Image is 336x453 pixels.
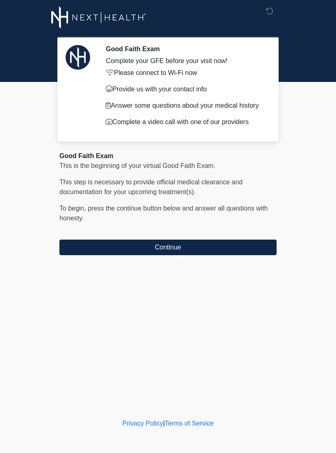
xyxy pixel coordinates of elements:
[59,151,277,161] div: Good Faith Exam
[59,205,268,222] span: To begin, ﻿﻿﻿﻿﻿﻿press the continue button below and answer all questions with honesty.
[59,240,277,255] button: Continue
[163,420,165,427] a: |
[106,101,264,111] p: Answer some questions about your medical history
[106,56,264,66] div: Complete your GFE before your visit now!
[106,45,264,53] h2: Good Faith Exam
[165,420,213,427] a: Terms of Service
[106,84,264,94] p: Provide us with your contact info
[106,117,264,127] p: Complete a video call with one of our providers
[66,45,90,70] img: Agent Avatar
[106,68,264,78] p: Please connect to Wi-Fi now
[59,162,216,169] span: This is the beginning of your virtual Good Faith Exam.
[123,420,163,427] a: Privacy Policy
[59,179,243,195] span: This step is necessary to provide official medical clearance and documentation for your upcoming ...
[51,6,146,29] img: Next-Health Logo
